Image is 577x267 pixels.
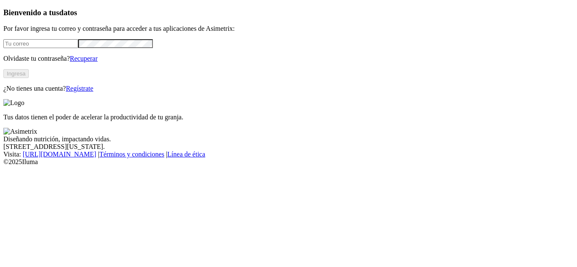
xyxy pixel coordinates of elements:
div: Diseñando nutrición, impactando vidas. [3,135,574,143]
p: Por favor ingresa tu correo y contraseña para acceder a tus aplicaciones de Asimetrix: [3,25,574,32]
a: Línea de ética [167,151,205,158]
input: Tu correo [3,39,78,48]
span: datos [59,8,77,17]
p: Olvidaste tu contraseña? [3,55,574,62]
div: © 2025 Iluma [3,158,574,166]
button: Ingresa [3,69,29,78]
img: Logo [3,99,24,107]
div: Visita : | | [3,151,574,158]
a: [URL][DOMAIN_NAME] [23,151,96,158]
a: Recuperar [70,55,98,62]
a: Términos y condiciones [99,151,164,158]
p: ¿No tienes una cuenta? [3,85,574,92]
p: Tus datos tienen el poder de acelerar la productividad de tu granja. [3,113,574,121]
h3: Bienvenido a tus [3,8,574,17]
img: Asimetrix [3,128,37,135]
div: [STREET_ADDRESS][US_STATE]. [3,143,574,151]
a: Regístrate [66,85,93,92]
